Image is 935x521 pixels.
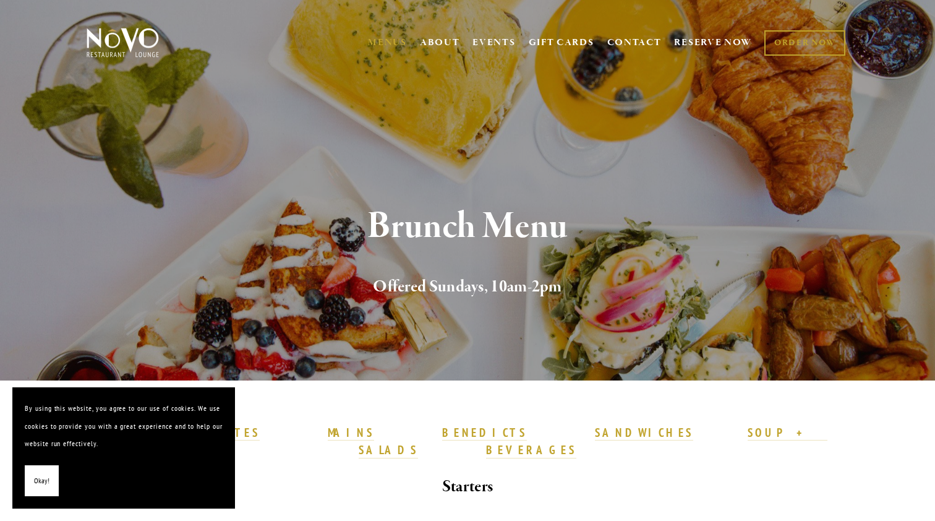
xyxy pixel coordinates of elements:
span: Okay! [34,472,49,490]
a: GIFT CARDS [529,31,594,54]
h2: Offered Sundays, 10am-2pm [107,274,828,300]
strong: BENEDICTS [442,425,527,440]
strong: Starters [442,476,493,497]
a: ABOUT [420,37,460,49]
a: BEVERAGES [486,442,576,459]
a: RESERVE NOW [674,31,752,54]
img: Novo Restaurant &amp; Lounge [84,27,161,58]
a: MENUS [368,37,407,49]
h1: Brunch Menu [107,207,828,247]
strong: MAINS [328,425,374,440]
a: CONTACT [607,31,662,54]
a: ORDER NOW [764,30,845,56]
a: EVENTS [472,37,515,49]
a: BENEDICTS [442,425,527,441]
a: SANDWICHES [595,425,694,441]
strong: BEVERAGES [486,442,576,457]
section: Cookie banner [12,387,235,509]
strong: SANDWICHES [595,425,694,440]
p: By using this website, you agree to our use of cookies. We use cookies to provide you with a grea... [25,400,223,453]
button: Okay! [25,465,59,497]
a: SOUP + SALADS [359,425,827,459]
a: MAINS [328,425,374,441]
